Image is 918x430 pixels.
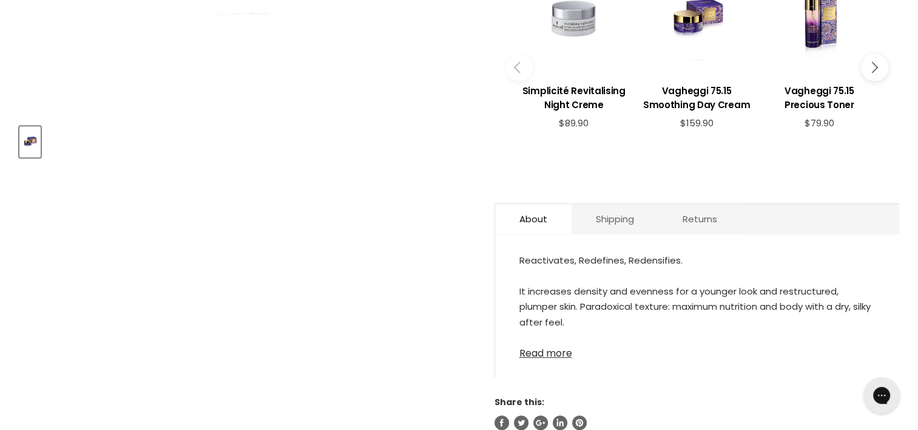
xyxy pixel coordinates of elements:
[805,117,834,129] span: $79.90
[641,75,752,118] a: View product:Vagheggi 75.15 Smoothing Day Cream
[519,341,875,359] a: Read more
[680,117,713,129] span: $159.90
[572,204,658,234] a: Shipping
[764,75,874,118] a: View product:Vagheggi 75.15 Precious Toner
[519,253,875,341] div: Reactivates, Redefines, Redensifies. It increases density and evenness for a younger look and res...
[18,123,474,157] div: Product thumbnails
[495,204,572,234] a: About
[857,373,906,418] iframe: Gorgias live chat messenger
[519,75,629,118] a: View product:Simplicité Revitalising Night Creme
[519,84,629,112] h3: Simplicité Revitalising Night Creme
[21,128,39,156] img: Vagheggi 75.15 Redensifying Night Cream
[494,396,544,408] span: Share this:
[494,397,899,429] aside: Share this:
[658,204,741,234] a: Returns
[559,117,589,129] span: $89.90
[19,126,41,157] button: Vagheggi 75.15 Redensifying Night Cream
[641,84,752,112] h3: Vagheggi 75.15 Smoothing Day Cream
[764,84,874,112] h3: Vagheggi 75.15 Precious Toner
